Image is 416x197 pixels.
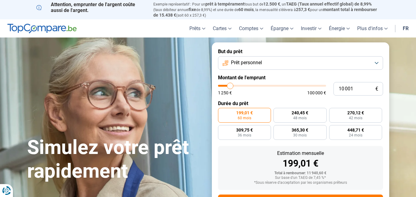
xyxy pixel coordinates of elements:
span: 60 mois [238,116,251,120]
img: TopCompare [7,24,77,33]
span: 448,71 € [347,128,364,132]
span: 270,12 € [347,111,364,115]
div: 199,01 € [223,159,378,168]
a: Investir [297,19,325,37]
label: But du prêt [218,49,383,54]
p: Exemple représentatif : Pour un tous but de , un (taux débiteur annuel de 8,99%) et une durée de ... [153,2,380,18]
p: Attention, emprunter de l'argent coûte aussi de l'argent. [36,2,146,13]
span: 1 250 € [218,91,232,95]
span: 199,01 € [236,111,253,115]
a: Comptes [235,19,267,37]
a: Énergie [325,19,353,37]
span: 30 mois [293,133,307,137]
button: Prêt personnel [218,56,383,70]
span: 365,30 € [292,128,308,132]
span: 309,75 € [236,128,253,132]
span: TAEG (Taux annuel effectif global) de 8,99% [286,2,372,6]
div: Total à rembourser: 11 940,60 € [223,171,378,175]
span: Prêt personnel [231,59,262,66]
a: Cartes [209,19,235,37]
h1: Simulez votre prêt rapidement [27,136,204,183]
a: Prêts [186,19,209,37]
span: 240,45 € [292,111,308,115]
div: Sur base d'un TAEG de 7,45 %* [223,176,378,180]
span: prêt à tempérament [205,2,244,6]
span: 42 mois [349,116,362,120]
a: Épargne [267,19,297,37]
span: fixe [189,7,196,12]
a: Plus d'infos [353,19,391,37]
div: Estimation mensuelle [223,151,378,156]
span: montant total à rembourser de 15.438 € [153,7,377,18]
span: 257,3 € [296,7,310,12]
span: € [375,86,378,92]
span: 60 mois [238,7,254,12]
span: 36 mois [238,133,251,137]
div: *Sous réserve d'acceptation par les organismes prêteurs [223,181,378,185]
span: 12.500 € [263,2,280,6]
span: 24 mois [349,133,362,137]
label: Durée du prêt [218,100,383,106]
span: 48 mois [293,116,307,120]
span: 100 000 € [307,91,326,95]
label: Montant de l'emprunt [218,75,383,81]
a: fr [399,19,412,37]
